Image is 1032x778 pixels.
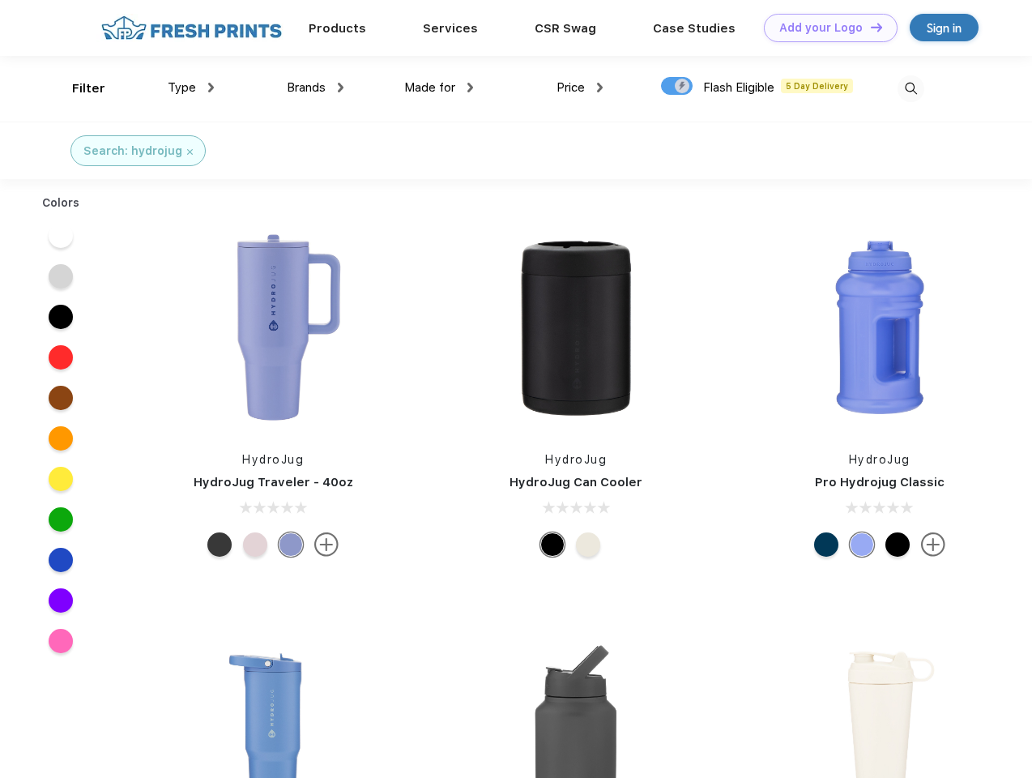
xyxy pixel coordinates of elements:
div: Sign in [927,19,962,37]
div: Black [885,532,910,557]
a: Sign in [910,14,979,41]
div: Filter [72,79,105,98]
img: dropdown.png [208,83,214,92]
img: dropdown.png [597,83,603,92]
div: Colors [30,194,92,212]
span: Brands [287,80,326,95]
span: 5 Day Delivery [781,79,853,93]
img: fo%20logo%202.webp [96,14,287,42]
img: func=resize&h=266 [772,220,987,435]
div: Black [540,532,565,557]
a: HydroJug Can Cooler [510,475,642,489]
img: dropdown.png [338,83,343,92]
span: Price [557,80,585,95]
img: dropdown.png [467,83,473,92]
a: Products [309,21,366,36]
img: DT [871,23,882,32]
div: Black [207,532,232,557]
img: more.svg [921,532,945,557]
div: Hyper Blue [850,532,874,557]
span: Made for [404,80,455,95]
a: HydroJug [242,453,304,466]
a: HydroJug [849,453,910,466]
div: Add your Logo [779,21,863,35]
div: Navy [814,532,838,557]
a: Pro Hydrojug Classic [815,475,945,489]
span: Flash Eligible [703,80,774,95]
a: HydroJug [545,453,607,466]
img: func=resize&h=266 [165,220,381,435]
div: Peri [279,532,303,557]
img: func=resize&h=266 [468,220,684,435]
img: more.svg [314,532,339,557]
img: desktop_search.svg [898,75,924,102]
div: Cream [576,532,600,557]
img: filter_cancel.svg [187,149,193,155]
a: HydroJug Traveler - 40oz [194,475,353,489]
span: Type [168,80,196,95]
div: Pink Sand [243,532,267,557]
div: Search: hydrojug [83,143,182,160]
